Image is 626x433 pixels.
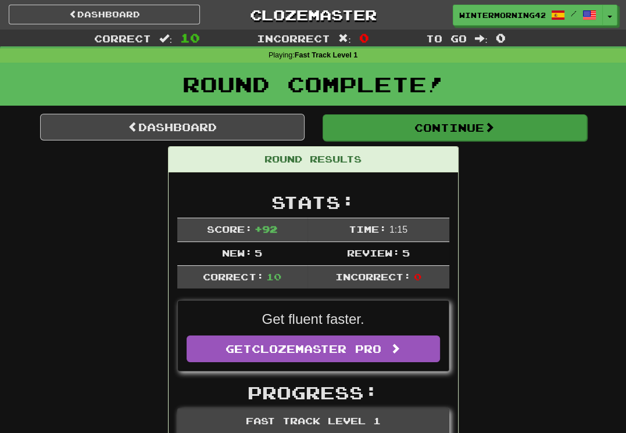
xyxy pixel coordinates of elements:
[571,9,577,17] span: /
[402,247,410,258] span: 5
[349,223,387,234] span: Time:
[187,309,440,329] p: Get fluent faster.
[255,223,277,234] span: + 92
[459,10,545,20] span: WinterMorning4201
[338,34,351,44] span: :
[255,247,262,258] span: 5
[257,33,330,44] span: Incorrect
[169,147,458,172] div: Round Results
[94,33,151,44] span: Correct
[203,271,263,282] span: Correct:
[359,31,369,45] span: 0
[217,5,409,25] a: Clozemaster
[295,51,358,59] strong: Fast Track Level 1
[475,34,488,44] span: :
[177,383,449,402] h2: Progress:
[207,223,252,234] span: Score:
[9,5,200,24] a: Dashboard
[40,114,305,140] a: Dashboard
[413,271,421,282] span: 0
[266,271,281,282] span: 10
[323,114,587,141] button: Continue
[222,247,252,258] span: New:
[496,31,506,45] span: 0
[177,193,449,212] h2: Stats:
[252,342,381,355] span: Clozemaster Pro
[335,271,411,282] span: Incorrect:
[426,33,467,44] span: To go
[187,335,440,362] a: GetClozemaster Pro
[4,73,622,96] h1: Round Complete!
[159,34,172,44] span: :
[180,31,200,45] span: 10
[346,247,399,258] span: Review:
[389,225,407,234] span: 1 : 15
[453,5,603,26] a: WinterMorning4201 /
